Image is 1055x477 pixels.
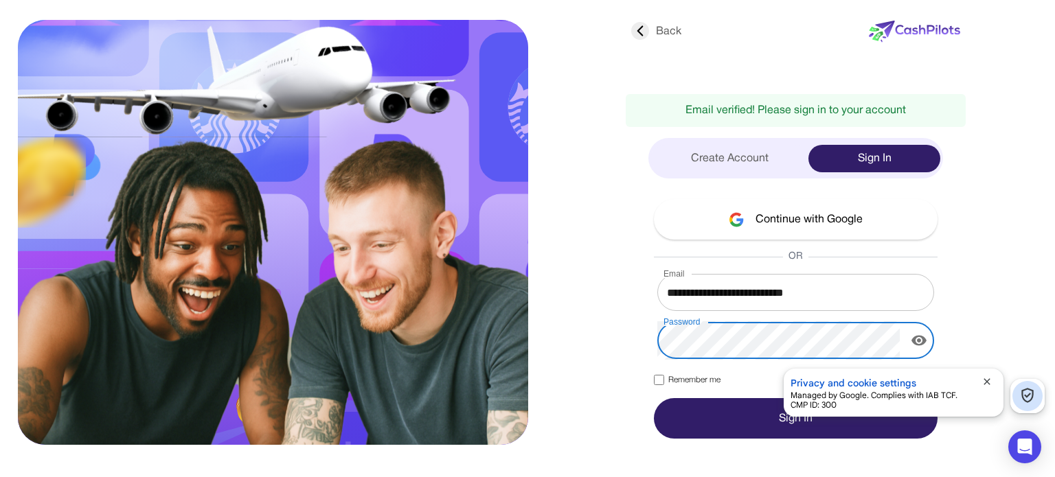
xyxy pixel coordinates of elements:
button: Sign In [654,398,938,439]
div: Email verified! Please sign in to your account [626,94,966,127]
button: display the password [905,327,933,354]
div: Create Account [651,145,808,172]
button: Continue with Google [654,199,938,240]
label: Email [663,268,685,279]
label: Password [663,316,701,327]
span: OR [783,250,808,264]
img: google-logo.svg [729,212,745,227]
div: Sign In [808,145,941,172]
label: Remember me [654,374,721,386]
div: Open Intercom Messenger [1008,430,1041,463]
img: new-logo.svg [869,21,960,43]
img: sing-in.svg [18,20,528,445]
div: Back [631,23,681,40]
input: Remember me [654,375,664,385]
